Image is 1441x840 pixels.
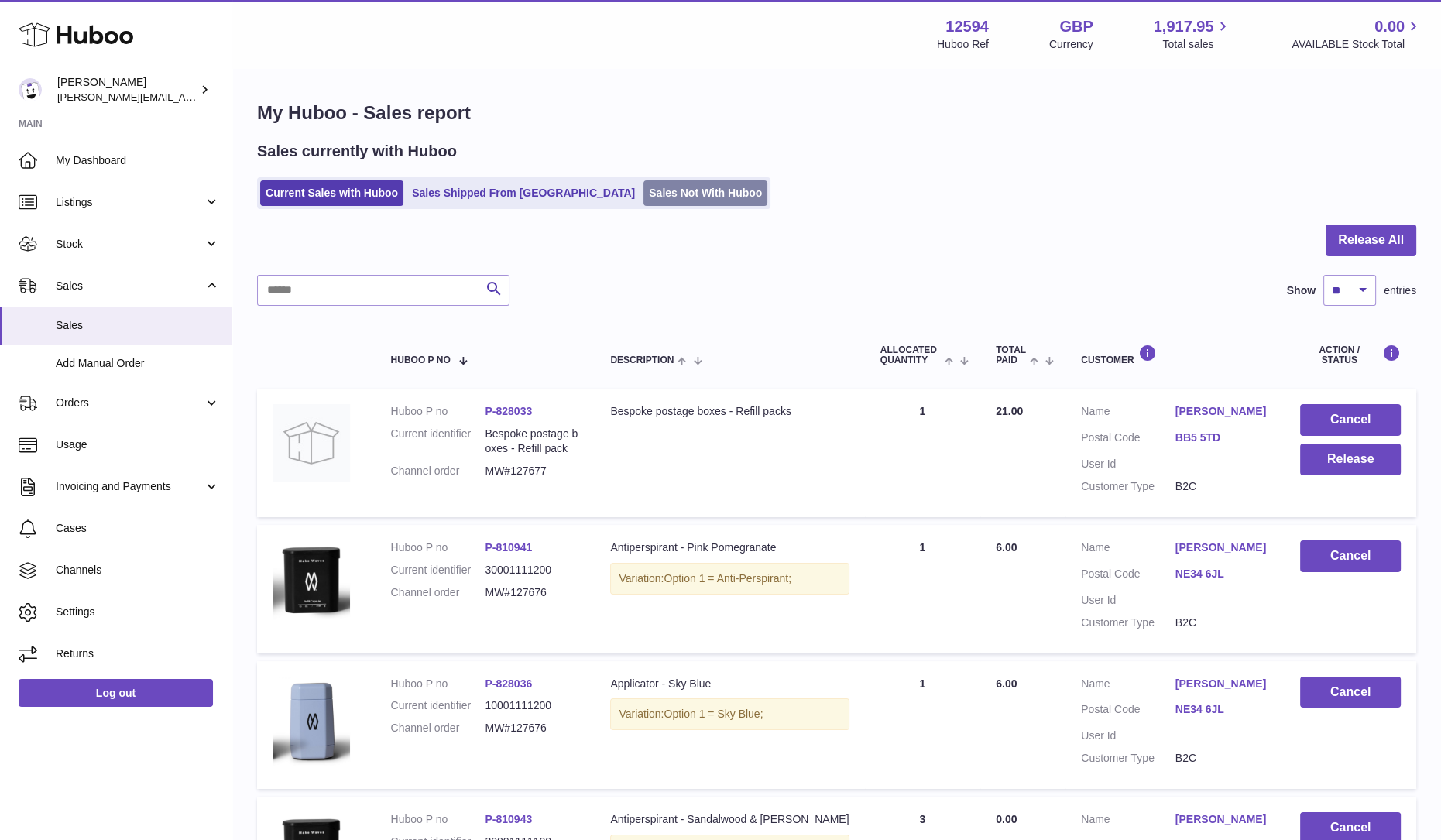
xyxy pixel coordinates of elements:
[56,318,220,333] span: Sales
[1287,283,1316,298] label: Show
[56,153,220,168] span: My Dashboard
[1292,37,1422,52] span: AVAILABLE Stock Total
[1081,345,1269,365] div: Customer
[1300,540,1401,572] button: Cancel
[996,405,1023,417] span: 21.00
[56,356,220,371] span: Add Manual Order
[485,464,579,478] dd: MW#127677
[57,91,311,103] span: [PERSON_NAME][EMAIL_ADDRESS][DOMAIN_NAME]
[391,563,485,578] dt: Current identifier
[1154,16,1232,52] a: 1,917.95 Total sales
[1374,16,1405,37] span: 0.00
[485,427,579,456] dd: Bespoke postage boxes - Refill pack
[996,541,1017,554] span: 6.00
[56,396,204,410] span: Orders
[1081,702,1175,721] dt: Postal Code
[610,698,849,730] div: Variation:
[273,677,350,768] img: 125941691598334.png
[391,540,485,555] dt: Huboo P no
[1154,16,1214,37] span: 1,917.95
[407,180,640,206] a: Sales Shipped From [GEOGRAPHIC_DATA]
[260,180,403,206] a: Current Sales with Huboo
[485,677,532,690] a: P-828036
[1292,16,1422,52] a: 0.00 AVAILABLE Stock Total
[485,585,579,600] dd: MW#127676
[610,540,849,555] div: Antiperspirant - Pink Pomegranate
[880,345,941,365] span: ALLOCATED Quantity
[1300,677,1401,708] button: Cancel
[257,101,1416,125] h1: My Huboo - Sales report
[56,279,204,293] span: Sales
[56,195,204,210] span: Listings
[1300,404,1401,436] button: Cancel
[391,585,485,600] dt: Channel order
[257,141,457,162] h2: Sales currently with Huboo
[865,389,980,517] td: 1
[1162,37,1231,52] span: Total sales
[1081,567,1175,585] dt: Postal Code
[56,605,220,619] span: Settings
[391,812,485,827] dt: Huboo P no
[273,404,350,482] img: no-photo.jpg
[996,345,1026,365] span: Total paid
[1175,540,1270,555] a: [PERSON_NAME]
[610,677,849,691] div: Applicator - Sky Blue
[273,540,350,619] img: 125941691598643.png
[1081,812,1175,831] dt: Name
[1175,430,1270,445] a: BB5 5TD
[485,698,579,713] dd: 10001111200
[945,16,989,37] strong: 12594
[1175,751,1270,766] dd: B2C
[643,180,767,206] a: Sales Not With Huboo
[1175,479,1270,494] dd: B2C
[1081,677,1175,695] dt: Name
[996,813,1017,825] span: 0.00
[1175,567,1270,581] a: NE34 6JL
[19,679,213,707] a: Log out
[1081,615,1175,630] dt: Customer Type
[1081,404,1175,423] dt: Name
[56,646,220,661] span: Returns
[1081,430,1175,449] dt: Postal Code
[391,355,451,365] span: Huboo P no
[391,698,485,713] dt: Current identifier
[610,355,674,365] span: Description
[1300,345,1401,365] div: Action / Status
[485,405,532,417] a: P-828033
[1081,457,1175,471] dt: User Id
[485,813,532,825] a: P-810943
[996,677,1017,690] span: 6.00
[1081,479,1175,494] dt: Customer Type
[664,708,763,720] span: Option 1 = Sky Blue;
[610,404,849,419] div: Bespoke postage boxes - Refill packs
[1081,729,1175,743] dt: User Id
[1081,751,1175,766] dt: Customer Type
[1175,404,1270,419] a: [PERSON_NAME]
[865,661,980,790] td: 1
[610,812,849,827] div: Antiperspirant - Sandalwood & [PERSON_NAME]
[56,437,220,452] span: Usage
[391,427,485,456] dt: Current identifier
[391,721,485,735] dt: Channel order
[1175,615,1270,630] dd: B2C
[610,563,849,595] div: Variation:
[865,525,980,653] td: 1
[1175,677,1270,691] a: [PERSON_NAME]
[1175,812,1270,827] a: [PERSON_NAME]
[1081,540,1175,559] dt: Name
[1175,702,1270,717] a: NE34 6JL
[1300,444,1401,475] button: Release
[1326,225,1416,256] button: Release All
[57,75,197,105] div: [PERSON_NAME]
[56,563,220,578] span: Channels
[1049,37,1093,52] div: Currency
[391,677,485,691] dt: Huboo P no
[485,563,579,578] dd: 30001111200
[56,521,220,536] span: Cases
[485,541,532,554] a: P-810941
[391,464,485,478] dt: Channel order
[1059,16,1093,37] strong: GBP
[1384,283,1416,298] span: entries
[56,237,204,252] span: Stock
[937,37,989,52] div: Huboo Ref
